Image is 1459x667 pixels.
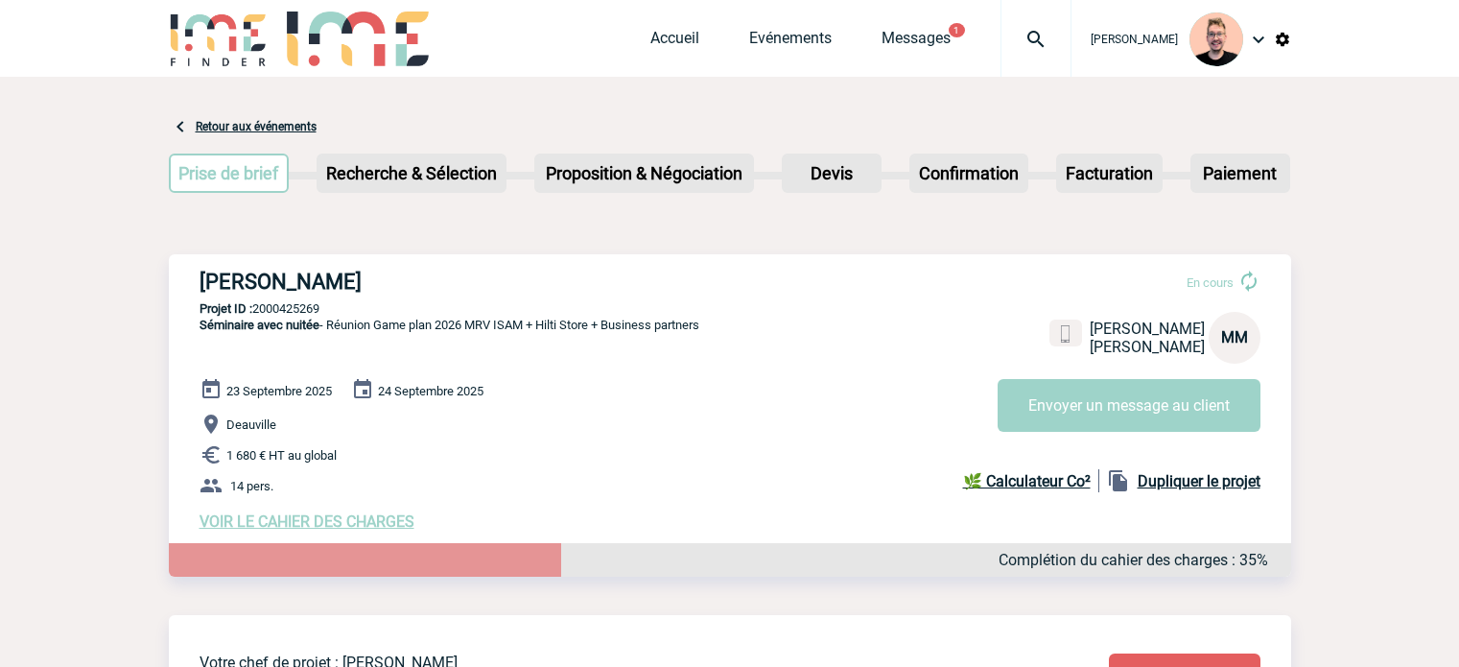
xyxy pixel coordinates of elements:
span: Séminaire avec nuitée [200,318,319,332]
a: VOIR LE CAHIER DES CHARGES [200,512,414,531]
img: IME-Finder [169,12,269,66]
span: 14 pers. [230,479,273,493]
b: Projet ID : [200,301,252,316]
p: Recherche & Sélection [318,155,505,191]
span: [PERSON_NAME] [1090,338,1205,356]
a: Retour aux événements [196,120,317,133]
img: 129741-1.png [1189,12,1243,66]
p: 2000425269 [169,301,1291,316]
b: 🌿 Calculateur Co² [963,472,1091,490]
h3: [PERSON_NAME] [200,270,775,294]
p: Devis [784,155,880,191]
a: Messages [882,29,951,56]
p: Confirmation [911,155,1026,191]
a: 🌿 Calculateur Co² [963,469,1099,492]
img: file_copy-black-24dp.png [1107,469,1130,492]
span: 1 680 € HT au global [226,448,337,463]
span: [PERSON_NAME] [1090,320,1205,338]
p: Proposition & Négociation [536,155,752,191]
a: Accueil [650,29,699,56]
span: - Réunion Game plan 2026 MRV ISAM + Hilti Store + Business partners [200,318,699,332]
span: [PERSON_NAME] [1091,33,1178,46]
span: MM [1221,328,1248,346]
span: 23 Septembre 2025 [226,384,332,398]
b: Dupliquer le projet [1138,472,1260,490]
span: 24 Septembre 2025 [378,384,483,398]
button: Envoyer un message au client [998,379,1260,432]
p: Paiement [1192,155,1288,191]
span: Deauville [226,417,276,432]
p: Facturation [1058,155,1161,191]
span: En cours [1187,275,1234,290]
img: portable.png [1057,325,1074,343]
a: Evénements [749,29,832,56]
button: 1 [949,23,965,37]
p: Prise de brief [171,155,288,191]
